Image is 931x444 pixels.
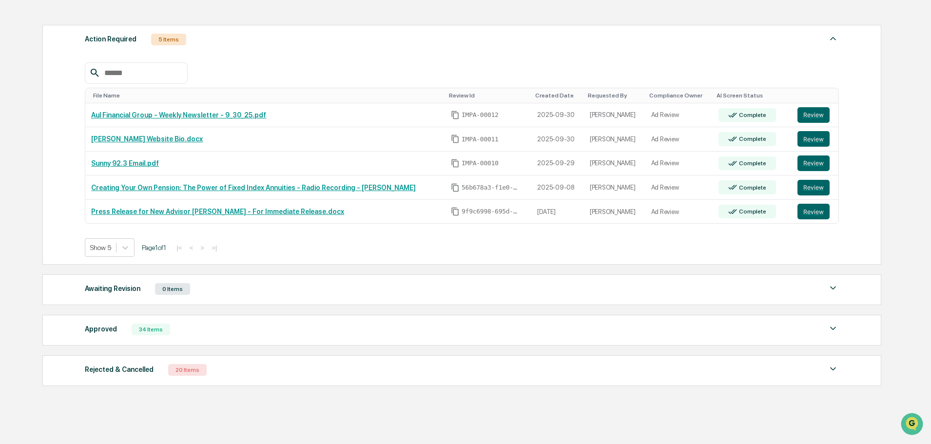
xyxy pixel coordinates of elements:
span: [DATE] [86,159,106,167]
td: Ad Review [645,127,713,152]
button: < [186,244,196,252]
span: IMPA-00012 [462,111,499,119]
div: Action Required [85,33,136,45]
span: 56b678a3-f1e0-4374-8cfb-36862cc478e0 [462,184,520,192]
td: 2025-09-30 [531,127,583,152]
img: caret [827,282,839,294]
a: 🗄️Attestations [67,195,125,213]
td: [PERSON_NAME] [584,175,645,200]
img: Jack Rasmussen [10,123,25,139]
span: • [81,133,84,140]
div: Complete [737,208,766,215]
button: See all [151,106,177,118]
div: We're available if you need us! [44,84,134,92]
div: 0 Items [155,283,190,295]
td: Ad Review [645,200,713,224]
div: Toggle SortBy [449,92,527,99]
td: 2025-09-29 [531,152,583,176]
td: Ad Review [645,103,713,128]
a: [PERSON_NAME] Website Bio.docx [91,135,203,143]
div: Complete [737,112,766,118]
button: Review [797,204,830,219]
span: Copy Id [451,111,460,119]
div: 🔎 [10,219,18,227]
td: [PERSON_NAME] [584,103,645,128]
span: Attestations [80,199,121,209]
button: Review [797,131,830,147]
button: |< [174,244,185,252]
img: caret [827,323,839,334]
td: Ad Review [645,152,713,176]
img: caret [827,33,839,44]
a: Review [797,155,833,171]
div: Toggle SortBy [649,92,709,99]
img: caret [827,363,839,375]
span: • [81,159,84,167]
div: 34 Items [132,324,170,335]
span: Page 1 of 1 [142,244,166,251]
td: [PERSON_NAME] [584,152,645,176]
button: > [197,244,207,252]
div: Complete [737,160,766,167]
a: Powered byPylon [69,241,118,249]
div: Complete [737,135,766,142]
span: IMPA-00011 [462,135,499,143]
div: Start new chat [44,75,160,84]
a: Creating Your Own Pension: The Power of Fixed Index Annuities - Radio Recording - [PERSON_NAME] [91,184,416,192]
span: IMPA-00010 [462,159,499,167]
button: Review [797,180,830,195]
a: 🔎Data Lookup [6,214,65,232]
span: Copy Id [451,135,460,143]
a: Review [797,180,833,195]
a: 🖐️Preclearance [6,195,67,213]
span: 9f9c6998-695d-4253-9fda-b5ae0bd1ebcd [462,208,520,215]
a: Aul Financial Group - Weekly Newsletter - 9_30_25.pdf [91,111,266,119]
img: 1746055101610-c473b297-6a78-478c-a979-82029cc54cd1 [19,133,27,141]
div: Toggle SortBy [588,92,641,99]
a: Review [797,107,833,123]
span: Copy Id [451,183,460,192]
img: Jack Rasmussen [10,150,25,165]
a: Review [797,204,833,219]
td: 2025-09-08 [531,175,583,200]
span: Copy Id [451,207,460,216]
div: Toggle SortBy [799,92,834,99]
div: Toggle SortBy [717,92,788,99]
div: Toggle SortBy [535,92,580,99]
td: Ad Review [645,175,713,200]
span: Pylon [97,242,118,249]
div: Awaiting Revision [85,282,140,295]
button: Review [797,155,830,171]
div: Toggle SortBy [93,92,441,99]
td: [DATE] [531,200,583,224]
a: Sunny 92.3 Email.pdf [91,159,159,167]
img: 8933085812038_c878075ebb4cc5468115_72.jpg [20,75,38,92]
td: [PERSON_NAME] [584,127,645,152]
button: >| [209,244,220,252]
span: [DATE] [86,133,106,140]
div: Past conversations [10,108,65,116]
button: Review [797,107,830,123]
div: 🗄️ [71,200,78,208]
span: [PERSON_NAME] [30,133,79,140]
div: 20 Items [168,364,207,376]
span: Preclearance [19,199,63,209]
span: Copy Id [451,159,460,168]
div: 🖐️ [10,200,18,208]
img: 1746055101610-c473b297-6a78-478c-a979-82029cc54cd1 [19,159,27,167]
a: Review [797,131,833,147]
img: 1746055101610-c473b297-6a78-478c-a979-82029cc54cd1 [10,75,27,92]
div: Approved [85,323,117,335]
iframe: Open customer support [900,412,926,438]
a: Press Release for New Advisor [PERSON_NAME] - For Immediate Release.docx [91,208,344,215]
td: 2025-09-30 [531,103,583,128]
div: 5 Items [151,34,186,45]
td: [PERSON_NAME] [584,200,645,224]
button: Start new chat [166,77,177,89]
p: How can we help? [10,20,177,36]
span: Data Lookup [19,218,61,228]
span: [PERSON_NAME] [30,159,79,167]
div: Rejected & Cancelled [85,363,154,376]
